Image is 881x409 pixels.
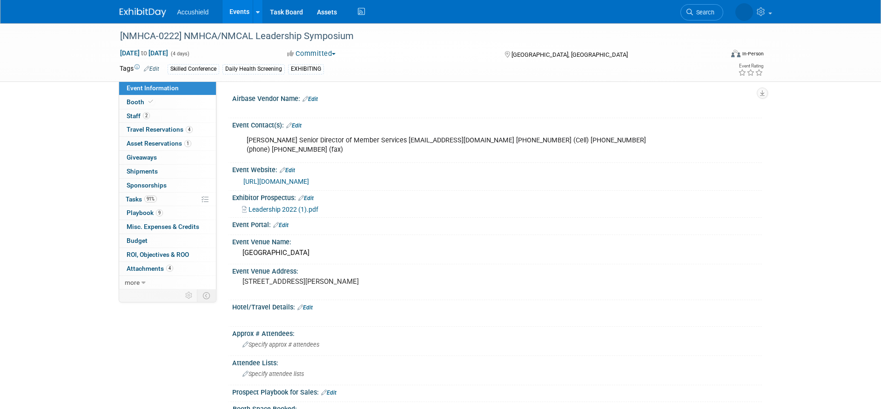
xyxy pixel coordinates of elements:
[144,66,159,72] a: Edit
[186,126,193,133] span: 4
[511,51,628,58] span: [GEOGRAPHIC_DATA], [GEOGRAPHIC_DATA]
[140,49,148,57] span: to
[232,327,762,338] div: Approx # Attendees:
[127,265,173,272] span: Attachments
[127,98,155,106] span: Booth
[127,140,191,147] span: Asset Reservations
[126,195,157,203] span: Tasks
[222,64,285,74] div: Daily Health Screening
[242,206,318,213] a: Leadership 2022 (1).pdf
[321,389,336,396] a: Edit
[197,289,216,302] td: Toggle Event Tabs
[127,251,189,258] span: ROI, Objectives & ROO
[127,112,150,120] span: Staff
[232,118,762,130] div: Event Contact(s):
[143,112,150,119] span: 2
[119,248,216,261] a: ROI, Objectives & ROO
[127,209,163,216] span: Playbook
[119,193,216,206] a: Tasks91%
[242,277,443,286] pre: [STREET_ADDRESS][PERSON_NAME]
[119,220,216,234] a: Misc. Expenses & Credits
[239,246,755,260] div: [GEOGRAPHIC_DATA]
[693,9,714,16] span: Search
[119,123,216,136] a: Travel Reservations4
[117,28,709,45] div: [NMHCA-0222] NMHCA/NMCAL Leadership Symposium
[127,168,158,175] span: Shipments
[127,126,193,133] span: Travel Reservations
[119,137,216,150] a: Asset Reservations1
[286,122,302,129] a: Edit
[119,109,216,123] a: Staff2
[119,151,216,164] a: Giveaways
[120,49,168,57] span: [DATE] [DATE]
[232,163,762,175] div: Event Website:
[156,209,163,216] span: 9
[280,167,295,174] a: Edit
[125,279,140,286] span: more
[181,289,197,302] td: Personalize Event Tab Strip
[249,206,318,213] span: Leadership 2022 (1).pdf
[668,48,764,62] div: Event Format
[120,8,166,17] img: ExhibitDay
[127,154,157,161] span: Giveaways
[242,370,304,377] span: Specify attendee lists
[232,264,762,276] div: Event Venue Address:
[288,64,324,74] div: EXHIBITING
[232,191,762,203] div: Exhibitor Prospectus:
[303,96,318,102] a: Edit
[119,95,216,109] a: Booth
[232,300,762,312] div: Hotel/Travel Details:
[298,195,314,201] a: Edit
[170,51,189,57] span: (4 days)
[119,262,216,275] a: Attachments4
[284,49,339,59] button: Committed
[119,234,216,248] a: Budget
[273,222,289,228] a: Edit
[119,179,216,192] a: Sponsorships
[166,265,173,272] span: 4
[177,8,209,16] span: Accushield
[242,341,319,348] span: Specify approx # attendees
[168,64,219,74] div: Skilled Conference
[120,64,159,74] td: Tags
[127,181,167,189] span: Sponsorships
[184,140,191,147] span: 1
[148,99,153,104] i: Booth reservation complete
[232,92,762,104] div: Airbase Vendor Name:
[119,81,216,95] a: Event Information
[742,50,764,57] div: In-Person
[127,84,179,92] span: Event Information
[119,165,216,178] a: Shipments
[127,223,199,230] span: Misc. Expenses & Credits
[119,206,216,220] a: Playbook9
[144,195,157,202] span: 91%
[232,385,762,397] div: Prospect Playbook for Sales:
[738,64,763,68] div: Event Rating
[731,50,740,57] img: Format-Inperson.png
[119,276,216,289] a: more
[232,218,762,230] div: Event Portal:
[297,304,313,311] a: Edit
[232,356,762,368] div: Attendee Lists:
[735,3,753,21] img: Morgan Fowler
[240,131,659,159] div: [PERSON_NAME] Senior Director of Member Services [EMAIL_ADDRESS][DOMAIN_NAME] [PHONE_NUMBER] (Cel...
[243,178,309,185] a: [URL][DOMAIN_NAME]
[680,4,723,20] a: Search
[232,235,762,247] div: Event Venue Name:
[127,237,148,244] span: Budget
